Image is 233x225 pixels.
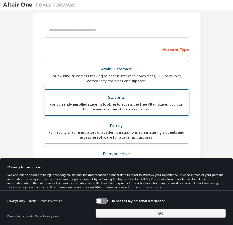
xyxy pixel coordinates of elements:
[48,93,185,102] div: Students
[44,44,189,54] div: Account Type
[48,74,185,83] div: For existing customers looking to access software downloads, HPC resources, community, trainings ...
[48,130,185,140] div: For faculty & administrators of academic institutions administering students and accessing softwa...
[48,65,185,74] div: Altair Customers
[48,102,185,112] div: For currently enrolled students looking to access the free Altair Student Edition bundle and all ...
[48,150,185,158] div: Everyone else
[48,122,185,130] div: Faculty
[3,2,80,8] img: Altair One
